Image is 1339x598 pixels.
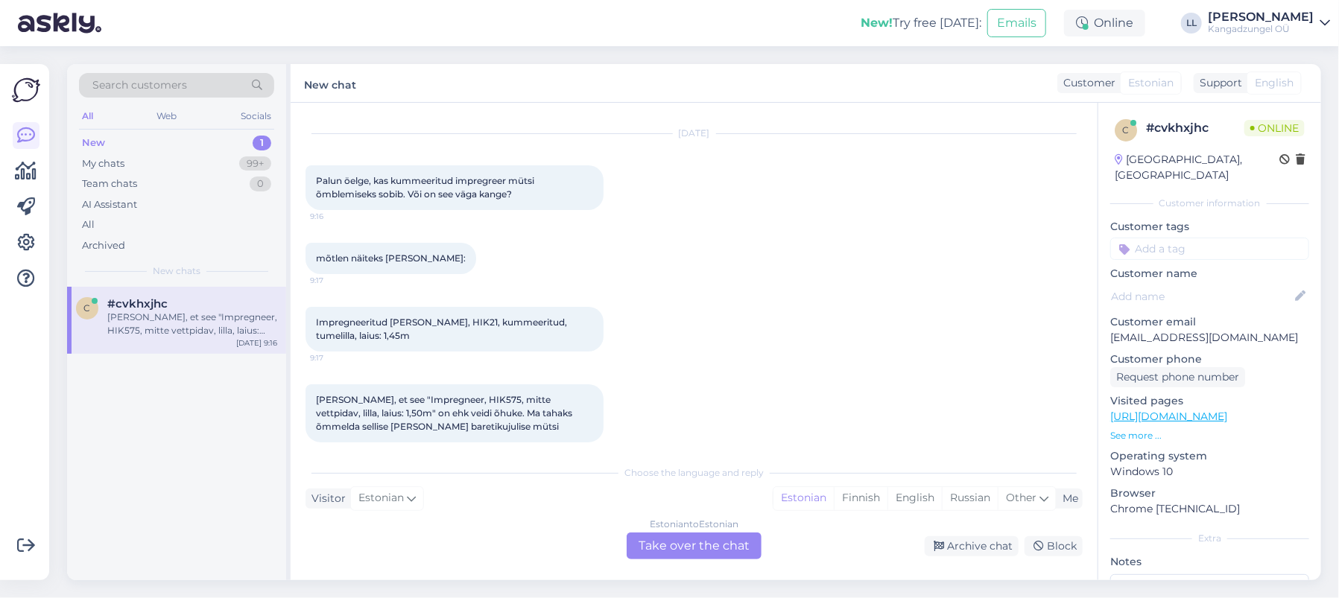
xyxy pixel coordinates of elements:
[306,466,1083,480] div: Choose the language and reply
[1181,13,1202,34] div: LL
[358,490,404,506] span: Estonian
[1146,119,1244,137] div: # cvkhxjhc
[1115,152,1279,183] div: [GEOGRAPHIC_DATA], [GEOGRAPHIC_DATA]
[861,16,893,30] b: New!
[1110,367,1245,387] div: Request phone number
[1110,448,1309,464] p: Operating system
[107,311,277,337] div: [PERSON_NAME], et see "Impregneer, HIK575, mitte vettpidav, lilla, laius: 1,50m" on ehk veidi õhu...
[1110,266,1309,281] p: Customer name
[1110,352,1309,367] p: Customer phone
[861,14,981,32] div: Try free [DATE]:
[1110,238,1309,260] input: Add a tag
[1208,11,1314,23] div: [PERSON_NAME]
[238,106,274,126] div: Socials
[82,136,105,150] div: New
[1194,75,1242,91] div: Support
[1110,464,1309,480] p: Windows 10
[306,491,346,506] div: Visitor
[1255,75,1294,91] span: English
[306,127,1083,140] div: [DATE]
[1057,75,1115,91] div: Customer
[1244,120,1305,136] span: Online
[1110,532,1309,545] div: Extra
[82,238,125,253] div: Archived
[82,217,95,232] div: All
[107,297,168,311] span: #cvkhxjhc
[1110,501,1309,517] p: Chrome [TECHNICAL_ID]
[942,487,998,509] div: Russian
[1025,536,1083,556] div: Block
[310,211,366,222] span: 9:16
[1110,219,1309,235] p: Customer tags
[316,394,574,432] span: [PERSON_NAME], et see "Impregneer, HIK575, mitte vettpidav, lilla, laius: 1,50m" on ehk veidi õhu...
[887,487,942,509] div: English
[304,73,356,93] label: New chat
[236,337,277,349] div: [DATE] 9:16
[1110,197,1309,210] div: Customer information
[239,156,271,171] div: 99+
[310,443,366,454] span: 9:19
[79,106,96,126] div: All
[84,302,91,314] span: c
[82,197,137,212] div: AI Assistant
[834,487,887,509] div: Finnish
[250,176,271,191] div: 0
[316,317,569,341] span: Impregneeritud [PERSON_NAME], HIK21, kummeeritud, tumelilla, laius: 1,45m
[154,106,180,126] div: Web
[1110,330,1309,346] p: [EMAIL_ADDRESS][DOMAIN_NAME]
[92,77,187,93] span: Search customers
[1110,429,1309,442] p: See more ...
[773,487,834,509] div: Estonian
[1110,410,1227,423] a: [URL][DOMAIN_NAME]
[153,264,200,278] span: New chats
[253,136,271,150] div: 1
[316,252,466,264] span: mõtlen näiteks [PERSON_NAME]:
[1057,491,1078,506] div: Me
[1123,124,1130,136] span: c
[1208,23,1314,35] div: Kangadzungel OÜ
[1110,486,1309,501] p: Browser
[1064,10,1145,36] div: Online
[1128,75,1174,91] span: Estonian
[1110,554,1309,570] p: Notes
[310,352,366,363] span: 9:17
[925,536,1019,556] div: Archive chat
[987,9,1046,37] button: Emails
[316,175,536,200] span: Palun öelge, kas kummeeritud impregreer mütsi õmblemiseks sobib. Või on see väga kange?
[1006,491,1036,504] span: Other
[1110,393,1309,409] p: Visited pages
[1110,314,1309,330] p: Customer email
[310,275,366,286] span: 9:17
[1111,288,1292,305] input: Add name
[82,156,124,171] div: My chats
[12,76,40,104] img: Askly Logo
[627,532,762,559] div: Take over the chat
[650,518,738,531] div: Estonian to Estonian
[1208,11,1330,35] a: [PERSON_NAME]Kangadzungel OÜ
[82,176,137,191] div: Team chats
